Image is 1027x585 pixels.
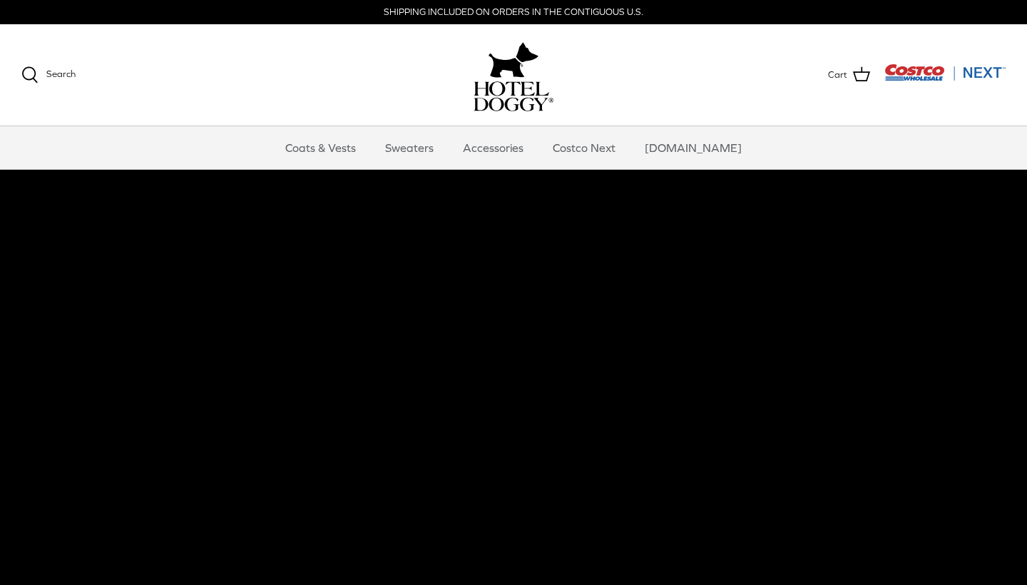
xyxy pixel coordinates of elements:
a: Accessories [450,126,536,169]
a: Costco Next [540,126,628,169]
img: hoteldoggycom [474,81,553,111]
a: Sweaters [372,126,446,169]
a: [DOMAIN_NAME] [632,126,755,169]
img: Costco Next [884,63,1006,81]
a: Cart [828,66,870,84]
a: hoteldoggy.com hoteldoggycom [474,39,553,111]
a: Visit Costco Next [884,73,1006,83]
span: Cart [828,68,847,83]
a: Search [21,66,76,83]
span: Search [46,68,76,79]
img: hoteldoggy.com [489,39,538,81]
a: Coats & Vests [272,126,369,169]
